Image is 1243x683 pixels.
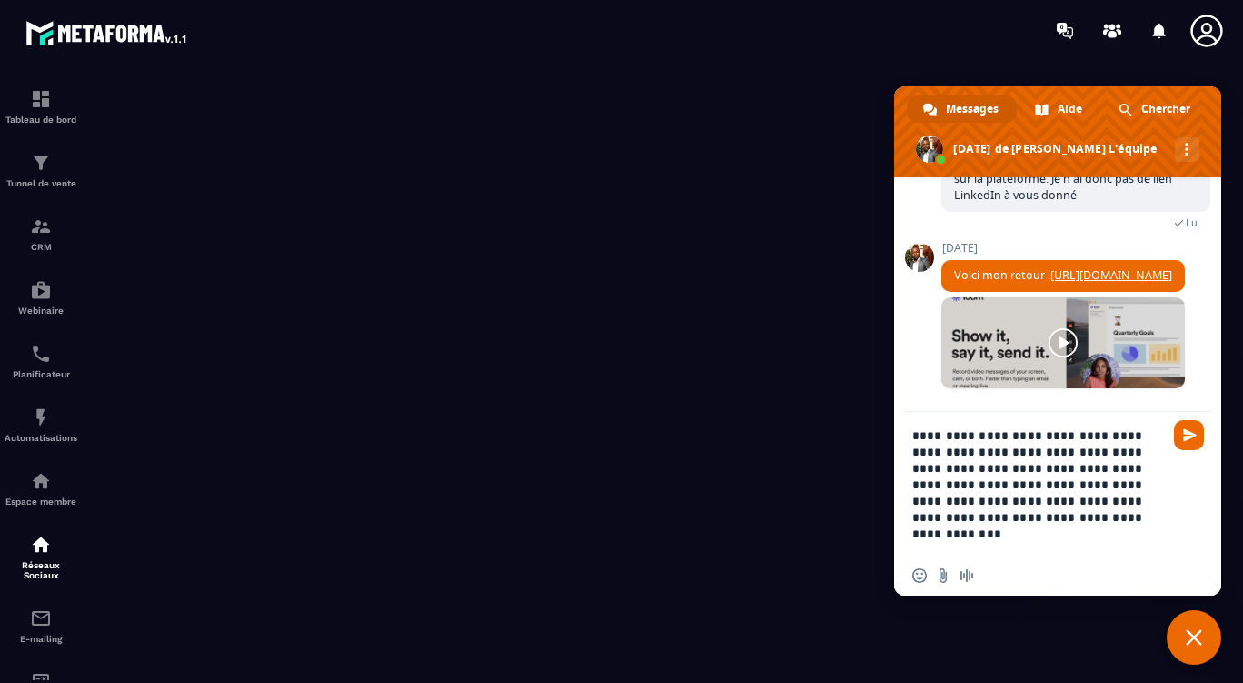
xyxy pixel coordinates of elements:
[5,393,77,457] a: automationsautomationsAutomatisations
[954,267,1172,283] span: Voici mon retour :
[1050,267,1172,283] a: [URL][DOMAIN_NAME]
[5,594,77,658] a: emailemailE-mailing
[5,266,77,329] a: automationsautomationsWebinaire
[946,95,999,123] span: Messages
[5,115,77,125] p: Tableau de bord
[5,138,77,202] a: formationformationTunnel de vente
[912,412,1167,556] textarea: Entrez votre message...
[1058,95,1082,123] span: Aide
[1019,95,1100,123] a: Aide
[1102,95,1208,123] a: Chercher
[5,457,77,520] a: automationsautomationsEspace membre
[30,216,52,237] img: formation
[30,608,52,629] img: email
[30,343,52,365] img: scheduler
[5,306,77,316] p: Webinaire
[1186,216,1198,229] span: Lu
[1167,610,1221,665] a: Fermer le chat
[907,95,1017,123] a: Messages
[5,178,77,188] p: Tunnel de vente
[1141,95,1190,123] span: Chercher
[936,568,950,583] span: Envoyer un fichier
[30,279,52,301] img: automations
[1174,420,1204,450] span: Envoyer
[5,433,77,443] p: Automatisations
[941,242,1185,255] span: [DATE]
[5,634,77,644] p: E-mailing
[30,88,52,110] img: formation
[960,568,974,583] span: Message audio
[30,534,52,556] img: social-network
[5,520,77,594] a: social-networksocial-networkRéseaux Sociaux
[30,152,52,174] img: formation
[5,202,77,266] a: formationformationCRM
[5,369,77,379] p: Planificateur
[5,75,77,138] a: formationformationTableau de bord
[5,560,77,580] p: Réseaux Sociaux
[5,497,77,507] p: Espace membre
[912,568,927,583] span: Insérer un emoji
[25,16,189,49] img: logo
[5,329,77,393] a: schedulerschedulerPlanificateur
[30,470,52,492] img: automations
[5,242,77,252] p: CRM
[30,407,52,428] img: automations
